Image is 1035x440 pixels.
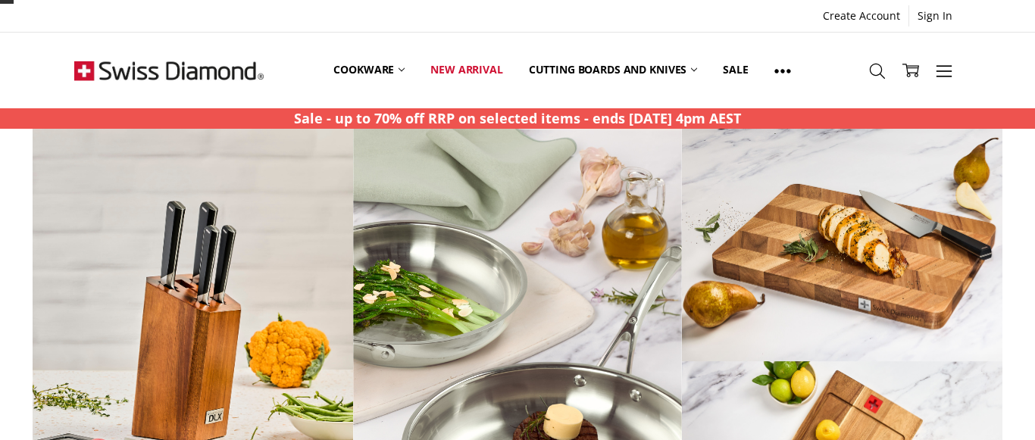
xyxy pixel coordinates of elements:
[516,36,711,104] a: Cutting boards and knives
[909,5,961,27] a: Sign In
[815,5,908,27] a: Create Account
[761,36,804,105] a: Show All
[294,109,741,127] strong: Sale - up to 70% off RRP on selected items - ends [DATE] 4pm AEST
[74,33,264,108] img: Free Shipping On Every Order
[417,36,515,104] a: New arrival
[321,36,417,104] a: Cookware
[710,36,761,104] a: Sale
